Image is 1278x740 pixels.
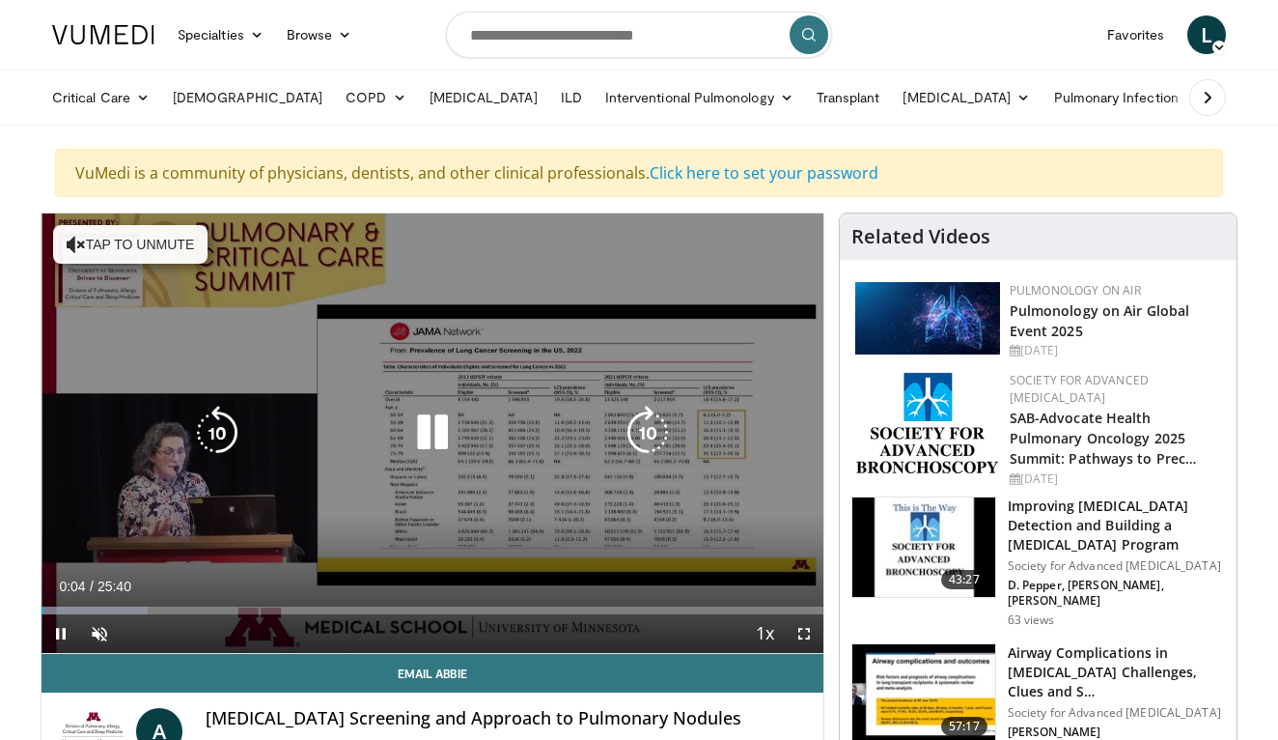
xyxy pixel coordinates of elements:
a: Society for Advanced [MEDICAL_DATA] [1010,372,1149,406]
a: [MEDICAL_DATA] [418,78,549,117]
span: 0:04 [59,579,85,594]
button: Fullscreen [785,614,823,653]
h3: Improving [MEDICAL_DATA] Detection and Building a [MEDICAL_DATA] Program [1008,497,1225,555]
a: Pulmonology on Air [1010,282,1141,299]
button: Tap to unmute [53,225,208,264]
a: 43:27 Improving [MEDICAL_DATA] Detection and Building a [MEDICAL_DATA] Program Society for Advanc... [851,497,1225,628]
video-js: Video Player [42,213,823,654]
span: 57:17 [941,717,987,736]
a: Browse [275,15,364,54]
img: ba18d8f0-9906-4a98-861f-60482623d05e.jpeg.150x105_q85_autocrop_double_scale_upscale_version-0.2.jpg [855,282,1000,355]
a: Email Abbie [42,654,823,693]
a: Specialties [166,15,275,54]
a: Pulmonology on Air Global Event 2025 [1010,301,1190,340]
p: Society for Advanced [MEDICAL_DATA] [1008,558,1225,574]
span: / [90,579,94,594]
a: Interventional Pulmonology [594,78,805,117]
a: SAB-Advocate Health Pulmonary Oncology 2025 Summit: Pathways to Prec… [1010,409,1198,468]
h3: Airway Complications in [MEDICAL_DATA] Challenges, Clues and S… [1008,643,1225,701]
p: D. Pepper, [PERSON_NAME], [PERSON_NAME] [1008,578,1225,609]
span: 25:40 [97,579,131,594]
a: Critical Care [41,78,161,117]
p: Society for Advanced [MEDICAL_DATA] [1008,705,1225,721]
h4: Related Videos [851,225,990,248]
a: L [1187,15,1226,54]
input: Search topics, interventions [446,12,832,58]
button: Unmute [80,614,119,653]
a: Favorites [1096,15,1176,54]
img: VuMedi Logo [52,25,154,44]
div: VuMedi is a community of physicians, dentists, and other clinical professionals. [55,149,1223,197]
button: Playback Rate [746,614,785,653]
a: [MEDICAL_DATA] [891,78,1042,117]
a: [DEMOGRAPHIC_DATA] [161,78,334,117]
span: 43:27 [941,570,987,589]
div: Progress Bar [42,607,823,614]
img: 13a17e95-cae3-407c-a4b8-a3a137cfd30c.png.150x105_q85_autocrop_double_scale_upscale_version-0.2.png [856,372,998,473]
h4: [MEDICAL_DATA] Screening and Approach to Pulmonary Nodules [206,708,808,729]
p: [PERSON_NAME] [1008,725,1225,740]
img: da6f2637-572c-4e26-9f3c-99c40a6d351c.150x105_q85_crop-smart_upscale.jpg [852,498,995,598]
p: 63 views [1008,612,1055,628]
div: [DATE] [1010,470,1221,488]
a: COPD [334,78,417,117]
div: [DATE] [1010,342,1221,359]
a: Transplant [805,78,892,117]
button: Pause [42,614,80,653]
a: Pulmonary Infection [1042,78,1209,117]
a: Click here to set your password [650,162,878,184]
a: ILD [549,78,594,117]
